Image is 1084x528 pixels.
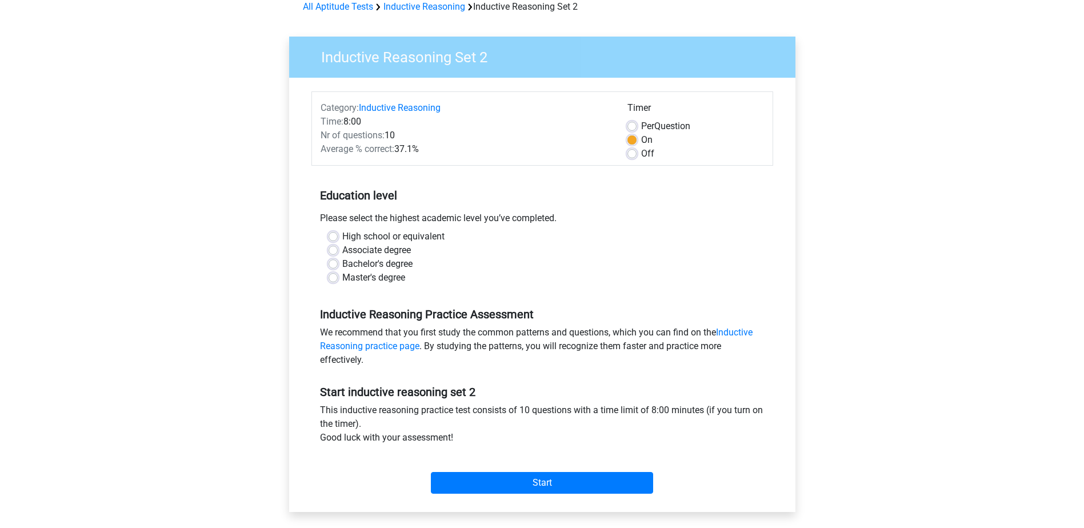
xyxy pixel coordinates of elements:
[312,115,619,129] div: 8:00
[627,101,764,119] div: Timer
[641,121,654,131] span: Per
[311,403,773,449] div: This inductive reasoning practice test consists of 10 questions with a time limit of 8:00 minutes...
[312,142,619,156] div: 37.1%
[307,44,787,66] h3: Inductive Reasoning Set 2
[321,116,343,127] span: Time:
[311,211,773,230] div: Please select the highest academic level you’ve completed.
[383,1,465,12] a: Inductive Reasoning
[312,129,619,142] div: 10
[641,119,690,133] label: Question
[303,1,373,12] a: All Aptitude Tests
[320,184,765,207] h5: Education level
[321,130,385,141] span: Nr of questions:
[359,102,441,113] a: Inductive Reasoning
[641,133,653,147] label: On
[342,230,445,243] label: High school or equivalent
[641,147,654,161] label: Off
[321,143,394,154] span: Average % correct:
[320,385,765,399] h5: Start inductive reasoning set 2
[342,271,405,285] label: Master's degree
[320,307,765,321] h5: Inductive Reasoning Practice Assessment
[342,257,413,271] label: Bachelor's degree
[321,102,359,113] span: Category:
[431,472,653,494] input: Start
[342,243,411,257] label: Associate degree
[311,326,773,371] div: We recommend that you first study the common patterns and questions, which you can find on the . ...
